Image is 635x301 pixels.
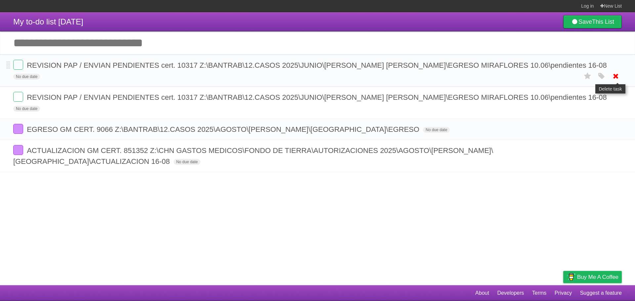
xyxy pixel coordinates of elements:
span: No due date [174,159,200,165]
label: Done [13,124,23,134]
span: REVISION PAP / ENVIAN PENDIENTES cert. 10317 Z:\BANTRAB\12.CASOS 2025\JUNIO\[PERSON_NAME] [PERSON... [27,61,609,69]
span: EGRESO GM CERT. 9066 Z:\BANTRAB\12.CASOS 2025\AGOSTO\[PERSON_NAME]\[GEOGRAPHIC_DATA]\EGRESO [27,125,421,133]
img: Buy me a coffee [567,271,575,282]
span: ACTUALIZACION GM CERT. 851352 Z:\CHN GASTOS MEDICOS\FONDO DE TIERRA\AUTORIZACIONES 2025\AGOSTO\[P... [13,146,493,166]
span: My to-do list [DATE] [13,17,83,26]
a: Privacy [555,287,572,299]
b: This List [592,19,614,25]
label: Done [13,92,23,102]
a: Developers [497,287,524,299]
a: Buy me a coffee [563,271,622,283]
span: No due date [13,106,40,112]
label: Star task [581,71,594,82]
a: Suggest a feature [580,287,622,299]
label: Done [13,145,23,155]
a: SaveThis List [563,15,622,28]
a: About [475,287,489,299]
span: REVISION PAP / ENVIAN PENDIENTES cert. 10317 Z:\BANTRAB\12.CASOS 2025\JUNIO\[PERSON_NAME] [PERSON... [27,93,609,101]
a: Terms [532,287,547,299]
span: No due date [423,127,450,133]
span: Buy me a coffee [577,271,618,283]
label: Done [13,60,23,70]
span: No due date [13,74,40,80]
